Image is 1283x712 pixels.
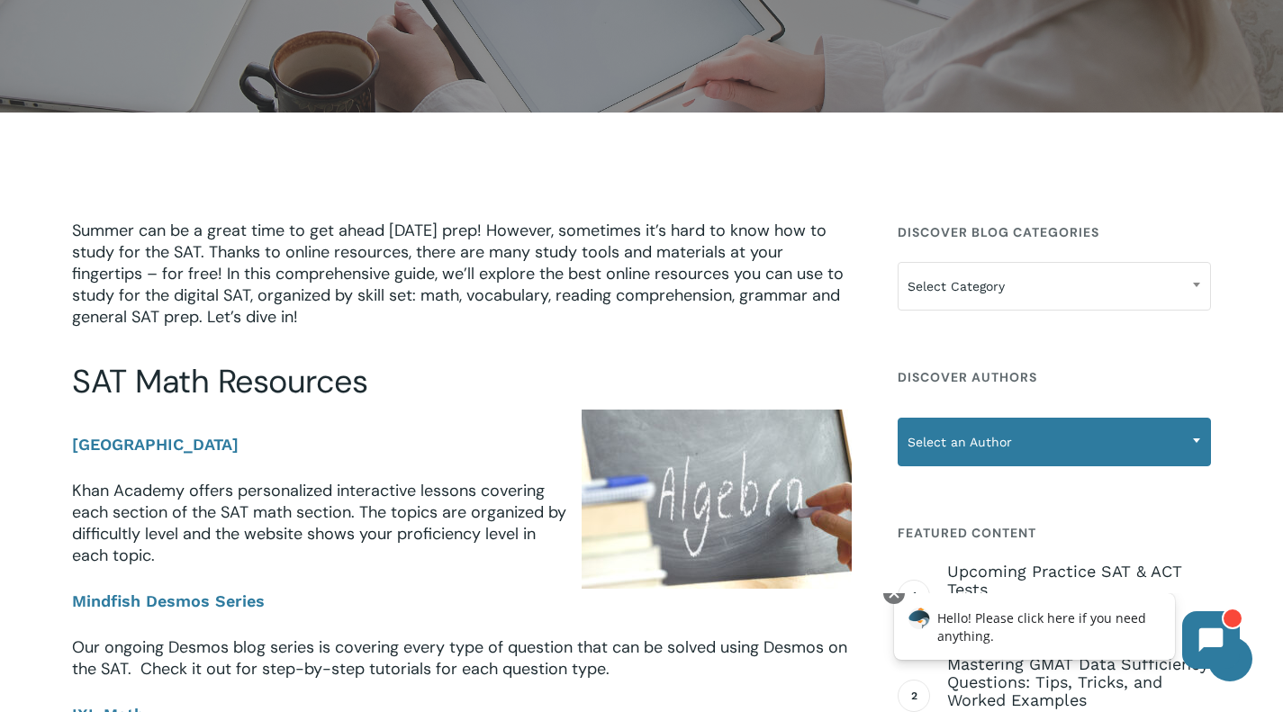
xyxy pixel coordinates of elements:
[898,216,1211,248] h4: Discover Blog Categories
[72,360,367,402] span: SAT Math Resources
[899,423,1210,461] span: Select an Author
[72,591,265,610] b: Mindfish Desmos Series
[947,563,1211,599] span: Upcoming Practice SAT & ACT Tests
[72,435,239,454] b: [GEOGRAPHIC_DATA]
[898,361,1211,393] h4: Discover Authors
[875,593,1258,687] iframe: Chatbot
[72,220,844,328] span: Summer can be a great time to get ahead [DATE] prep! However, sometimes it’s hard to know how to ...
[898,262,1211,311] span: Select Category
[899,267,1210,305] span: Select Category
[898,418,1211,466] span: Select an Author
[898,517,1211,549] h4: Featured Content
[72,590,270,612] a: Mindfish Desmos Series
[72,434,244,455] a: [GEOGRAPHIC_DATA]
[582,410,852,589] img: SAT study resources math
[72,636,847,680] span: Our ongoing Desmos blog series is covering every type of question that can be solved using Desmos...
[72,480,566,566] span: Khan Academy offers personalized interactive lessons covering each section of the SAT math sectio...
[947,563,1211,626] a: Upcoming Practice SAT & ACT Tests [DATE]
